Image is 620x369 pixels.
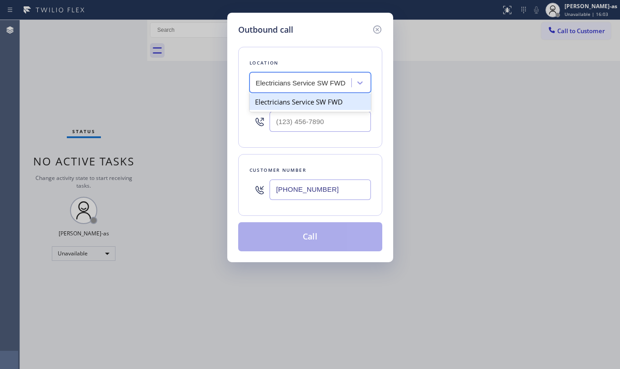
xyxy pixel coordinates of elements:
[250,165,371,175] div: Customer number
[270,111,371,132] input: (123) 456-7890
[270,180,371,200] input: (123) 456-7890
[238,24,293,36] h5: Outbound call
[250,94,371,110] div: Electricians Service SW FWD
[250,58,371,68] div: Location
[238,222,382,251] button: Call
